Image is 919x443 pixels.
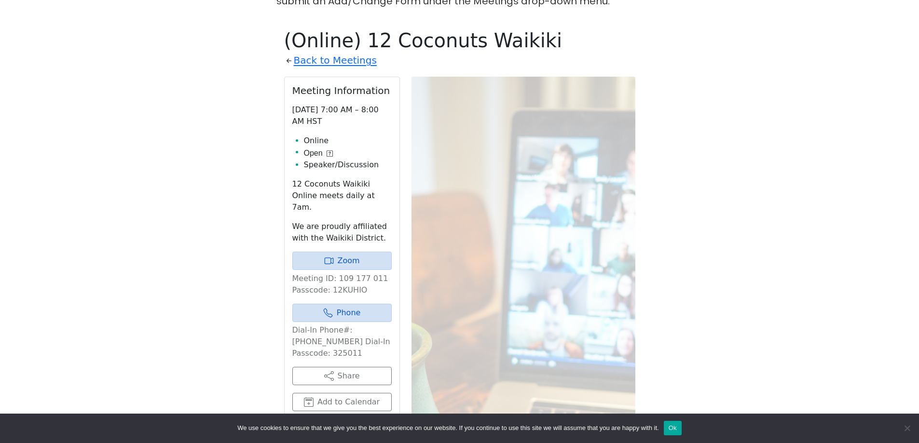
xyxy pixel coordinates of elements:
span: Open [304,148,323,159]
span: No [902,423,912,433]
a: Phone [292,304,392,322]
li: Speaker/Discussion [304,159,392,171]
span: We use cookies to ensure that we give you the best experience on our website. If you continue to ... [237,423,658,433]
li: Online [304,135,392,147]
p: Meeting ID: 109 177 011 Passcode: 12KUHIO [292,273,392,296]
button: Ok [664,421,682,435]
h1: (Online) 12 Coconuts Waikiki [284,29,635,52]
p: [DATE] 7:00 AM – 8:00 AM HST [292,104,392,127]
p: Dial-In Phone#: [PHONE_NUMBER] Dial-In Passcode: 325011 [292,324,392,359]
button: Add to Calendar [292,393,392,411]
button: Open [304,148,333,159]
button: Share [292,367,392,385]
a: Back to Meetings [294,52,377,69]
a: Zoom [292,252,392,270]
p: We are proudly affiliated with the Waikiki District. [292,221,392,244]
h2: Meeting Information [292,85,392,96]
p: 12 Coconuts Waikiki Online meets daily at 7am. [292,178,392,213]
